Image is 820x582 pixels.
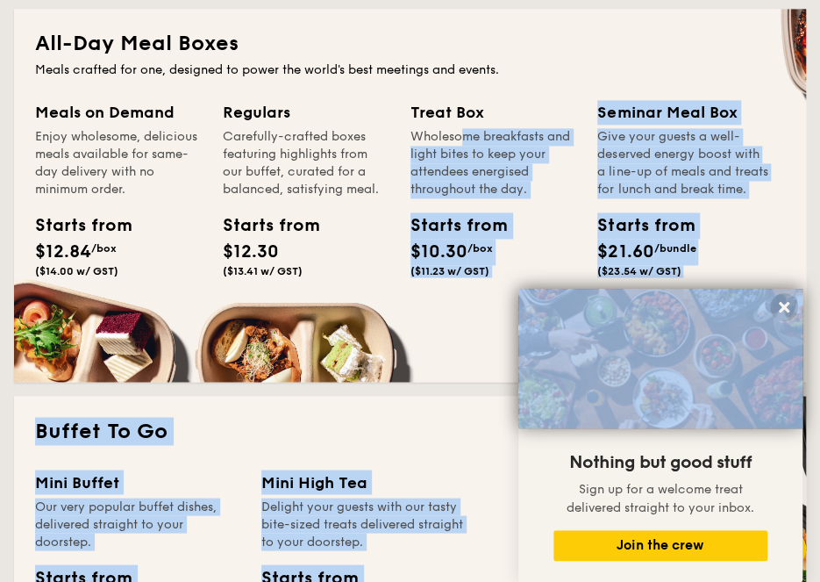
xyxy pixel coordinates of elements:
[653,242,695,255] span: /bundle
[223,212,299,239] div: Starts from
[410,128,577,198] div: Wholesome breakfasts and light bites to keep your attendees energised throughout the day.
[597,265,681,277] span: ($23.54 w/ GST)
[410,100,577,125] div: Treat Box
[597,100,768,125] div: Seminar Meal Box
[35,61,785,79] div: Meals crafted for one, designed to power the world's best meetings and events.
[597,241,653,262] span: $21.60
[35,498,240,550] div: Our very popular buffet dishes, delivered straight to your doorstep.
[410,241,467,262] span: $10.30
[35,128,202,198] div: Enjoy wholesome, delicious meals available for same-day delivery with no minimum order.
[410,265,489,277] span: ($11.23 w/ GST)
[35,265,118,277] span: ($14.00 w/ GST)
[770,293,798,321] button: Close
[223,265,303,277] span: ($13.41 w/ GST)
[569,452,752,473] span: Nothing but good stuff
[91,242,117,255] span: /box
[223,241,279,262] span: $12.30
[35,417,785,445] h2: Buffet To Go
[35,241,91,262] span: $12.84
[467,242,493,255] span: /box
[597,128,768,198] div: Give your guests a well-deserved energy boost with a line-up of meals and treats for lunch and br...
[567,482,754,515] span: Sign up for a welcome treat delivered straight to your inbox.
[261,470,467,494] div: Mini High Tea
[35,470,240,494] div: Mini Buffet
[223,128,389,198] div: Carefully-crafted boxes featuring highlights from our buffet, curated for a balanced, satisfying ...
[35,212,111,239] div: Starts from
[553,530,767,561] button: Join the crew
[410,212,487,239] div: Starts from
[35,100,202,125] div: Meals on Demand
[223,100,389,125] div: Regulars
[35,30,785,58] h2: All-Day Meal Boxes
[597,212,676,239] div: Starts from
[261,498,467,550] div: Delight your guests with our tasty bite-sized treats delivered straight to your doorstep.
[518,289,802,428] img: DSC07876-Edit02-Large.jpeg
